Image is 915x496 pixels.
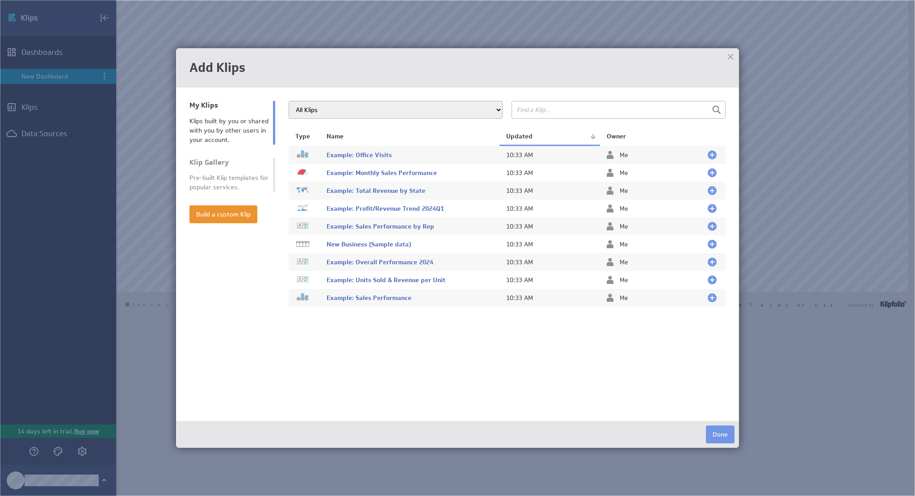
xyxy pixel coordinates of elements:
[320,289,499,307] td: Example: Sales Performance
[189,62,726,74] h1: Add Klips
[296,240,309,247] img: icon-table.png
[607,151,628,159] span: Me
[296,186,309,193] img: icon-tile_map.png
[327,240,411,248] span: New Business (Sample data)
[189,205,257,223] button: Build a custom Klip
[289,128,320,146] th: Type
[607,294,628,302] span: Me
[320,164,499,182] td: Example: Monthly Sales Performance
[320,128,499,146] th: Name
[327,294,411,302] span: Example: Sales Performance
[296,293,309,300] img: icon-chart_series.png
[320,271,499,289] td: Example: Units Sold & Revenue per Unit
[320,217,499,235] td: Example: Sales Performance by Rep
[296,168,309,175] img: icon-gauge.png
[506,169,533,177] span: Oct 14, 2025 10:33 AM
[506,294,533,302] span: Oct 14, 2025 10:33 AM
[296,258,309,265] img: icon-panel_grid.png
[189,101,269,110] div: My Klips
[506,258,533,266] span: Oct 14, 2025 10:33 AM
[506,204,533,213] span: Oct 14, 2025 10:33 AM
[506,187,533,195] span: Oct 14, 2025 10:33 AM
[607,258,628,266] span: Me
[189,117,269,145] div: Klips built by you or shared with you by other users in your account.
[327,222,434,230] span: Example: Sales Performance by Rep
[320,253,499,271] td: Example: Overall Performance 2024
[327,204,444,213] span: Example: Profit/Revenue Trend 2024Q1
[607,169,628,177] span: Me
[296,275,309,283] img: icon-panel_grid.png
[189,158,269,167] div: Klip Gallery
[506,240,533,248] span: Oct 14, 2025 10:33 AM
[327,187,425,195] span: Example: Total Revenue by State
[499,128,600,146] th: Updated
[512,101,726,119] input: Find a Klip...
[327,258,433,266] span: Example: Overall Performance 2024
[327,276,445,284] span: Example: Units Sold & Revenue per Unit
[506,276,533,284] span: Oct 14, 2025 10:33 AM
[189,173,269,192] div: Pre-built Klip templates for popular services.
[607,204,628,213] span: Me
[320,182,499,200] td: Example: Total Revenue by State
[607,187,628,195] span: Me
[600,128,701,146] th: Owner
[607,240,628,248] span: Me
[706,425,735,443] button: Done
[506,222,533,230] span: Oct 14, 2025 10:33 AM
[327,151,392,159] span: Example: Office Visits
[607,276,628,284] span: Me
[607,222,628,230] span: Me
[320,200,499,217] td: Example: Profit/Revenue Trend 2024Q1
[327,169,437,177] span: Example: Monthly Sales Performance
[320,146,499,164] td: Example: Office Visits
[506,151,533,159] span: Oct 14, 2025 10:33 AM
[296,150,309,158] img: icon-chart_series.png
[296,222,309,229] img: icon-panel_grid.png
[320,235,499,253] td: New Business (Sample data)
[296,204,309,211] img: icon-mini_series.png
